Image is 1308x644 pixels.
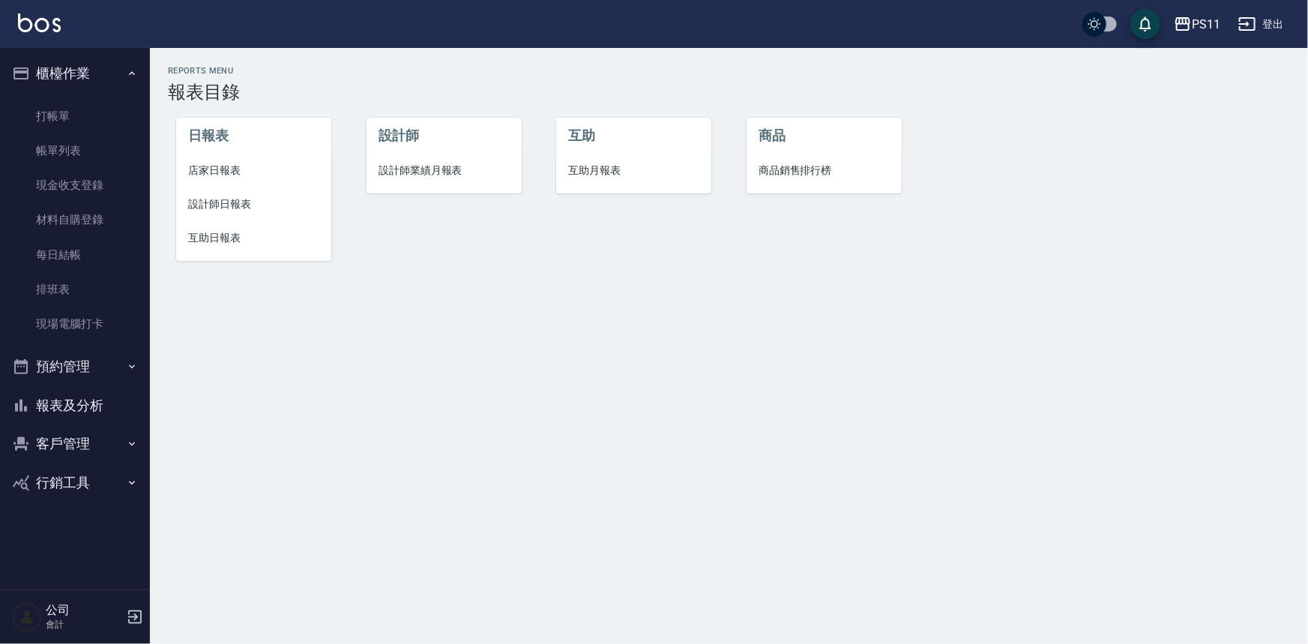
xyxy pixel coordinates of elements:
a: 打帳單 [6,99,144,133]
a: 每日結帳 [6,238,144,272]
li: 商品 [747,118,902,154]
h3: 報表目錄 [168,82,1290,103]
span: 商品銷售排行榜 [759,163,890,178]
a: 排班表 [6,272,144,307]
button: 報表及分析 [6,386,144,425]
li: 日報表 [176,118,331,154]
button: save [1130,9,1160,39]
span: 互助日報表 [188,230,319,246]
button: 登出 [1232,10,1290,38]
li: 設計師 [367,118,522,154]
a: 現場電腦打卡 [6,307,144,341]
img: Logo [18,13,61,32]
span: 互助月報表 [568,163,699,178]
h5: 公司 [46,603,122,618]
span: 店家日報表 [188,163,319,178]
span: 設計師日報表 [188,196,319,212]
a: 互助月報表 [556,154,711,187]
a: 帳單列表 [6,133,144,168]
a: 互助日報表 [176,221,331,255]
button: 櫃檯作業 [6,54,144,93]
button: 客戶管理 [6,424,144,463]
h2: Reports Menu [168,66,1290,76]
li: 互助 [556,118,711,154]
a: 設計師日報表 [176,187,331,221]
button: PS11 [1168,9,1226,40]
div: PS11 [1192,15,1220,34]
button: 預約管理 [6,347,144,386]
a: 設計師業績月報表 [367,154,522,187]
a: 現金收支登錄 [6,168,144,202]
button: 行銷工具 [6,463,144,502]
img: Person [12,602,42,632]
p: 會計 [46,618,122,631]
a: 商品銷售排行榜 [747,154,902,187]
a: 材料自購登錄 [6,202,144,237]
span: 設計師業績月報表 [379,163,510,178]
a: 店家日報表 [176,154,331,187]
